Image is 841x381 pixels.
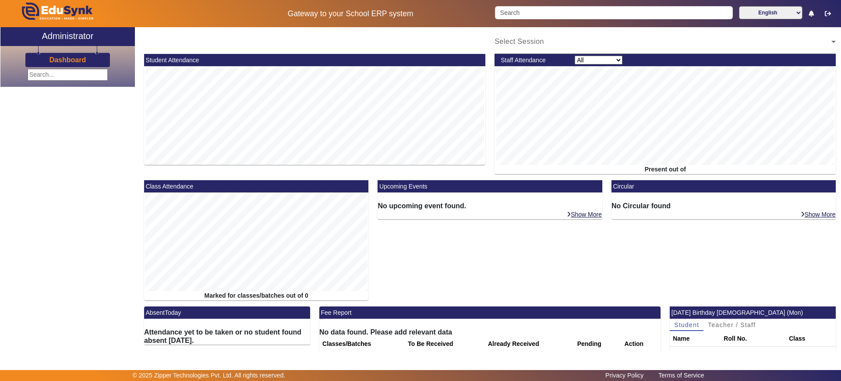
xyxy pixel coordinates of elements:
div: Staff Attendance [496,56,570,65]
th: To Be Received [405,336,485,352]
th: Already Received [485,336,574,352]
mat-card-header: AbsentToday [144,306,310,319]
div: Marked for classes/batches out of 0 [144,291,369,300]
a: Show More [800,210,836,218]
a: Show More [566,210,602,218]
p: © 2025 Zipper Technologies Pvt. Ltd. All rights reserved. [133,371,286,380]
th: Class [786,331,836,347]
span: Teacher / Staff [708,322,756,328]
h5: Gateway to your School ERP system [215,9,486,18]
th: Action [622,336,661,352]
a: Terms of Service [654,370,708,381]
mat-card-header: Fee Report [319,306,661,319]
h6: No data found. Please add relevant data [319,328,661,336]
th: Roll No. [721,331,786,347]
th: Name [670,331,721,347]
h3: Dashboard [49,56,86,64]
mat-card-header: Upcoming Events [378,180,602,192]
a: Dashboard [49,55,87,64]
a: Privacy Policy [601,370,648,381]
h6: No upcoming event found. [378,202,602,210]
span: Student [674,322,699,328]
th: Pending [574,336,622,352]
span: Select Session [495,38,544,45]
th: Classes/Batches [319,336,405,352]
h2: Administrator [42,31,94,41]
mat-card-header: Circular [611,180,836,192]
mat-card-header: [DATE] Birthday [DEMOGRAPHIC_DATA] (Mon) [670,306,836,319]
div: Present out of [495,165,836,174]
h6: Attendance yet to be taken or no student found absent [DATE]. [144,328,310,345]
input: Search [495,6,732,19]
input: Search... [28,69,108,81]
mat-card-header: Class Attendance [144,180,369,192]
a: Administrator [0,27,135,46]
mat-card-header: Student Attendance [144,54,485,66]
h6: No Circular found [611,202,836,210]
